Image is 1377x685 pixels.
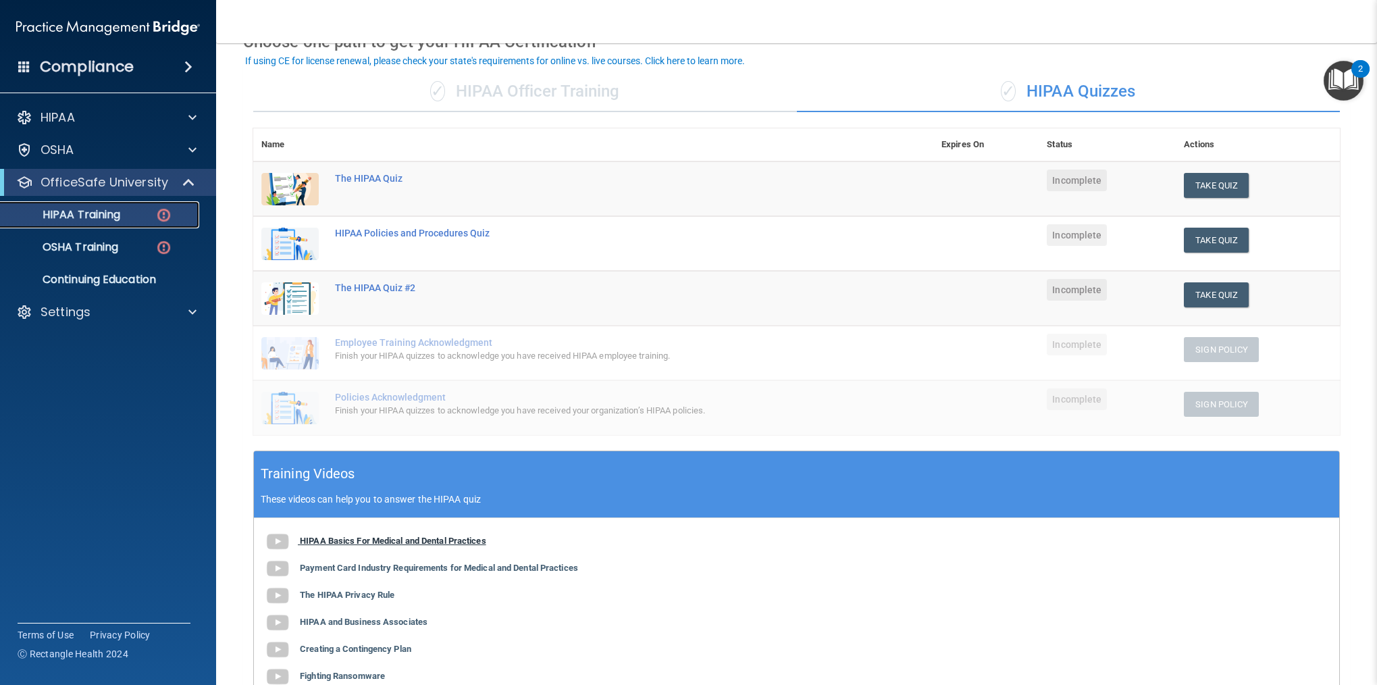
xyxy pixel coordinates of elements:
[300,644,411,654] b: Creating a Contingency Plan
[1001,81,1016,101] span: ✓
[1184,392,1259,417] button: Sign Policy
[18,647,128,661] span: Ⓒ Rectangle Health 2024
[300,563,578,573] b: Payment Card Industry Requirements for Medical and Dental Practices
[16,142,197,158] a: OSHA
[264,555,291,582] img: gray_youtube_icon.38fcd6cc.png
[155,207,172,224] img: danger-circle.6113f641.png
[155,239,172,256] img: danger-circle.6113f641.png
[16,174,196,191] a: OfficeSafe University
[9,240,118,254] p: OSHA Training
[264,609,291,636] img: gray_youtube_icon.38fcd6cc.png
[300,671,385,681] b: Fighting Ransomware
[335,228,866,238] div: HIPAA Policies and Procedures Quiz
[335,337,866,348] div: Employee Training Acknowledgment
[1039,128,1176,161] th: Status
[264,636,291,663] img: gray_youtube_icon.38fcd6cc.png
[1047,170,1107,191] span: Incomplete
[335,348,866,364] div: Finish your HIPAA quizzes to acknowledge you have received HIPAA employee training.
[9,208,120,222] p: HIPAA Training
[264,528,291,555] img: gray_youtube_icon.38fcd6cc.png
[1143,589,1361,643] iframe: Drift Widget Chat Controller
[797,72,1341,112] div: HIPAA Quizzes
[300,590,394,600] b: The HIPAA Privacy Rule
[300,617,427,627] b: HIPAA and Business Associates
[253,128,327,161] th: Name
[300,536,486,546] b: HIPAA Basics For Medical and Dental Practices
[16,304,197,320] a: Settings
[41,142,74,158] p: OSHA
[41,304,90,320] p: Settings
[335,282,866,293] div: The HIPAA Quiz #2
[1047,224,1107,246] span: Incomplete
[1047,334,1107,355] span: Incomplete
[335,403,866,419] div: Finish your HIPAA quizzes to acknowledge you have received your organization’s HIPAA policies.
[1176,128,1340,161] th: Actions
[335,173,866,184] div: The HIPAA Quiz
[16,109,197,126] a: HIPAA
[264,582,291,609] img: gray_youtube_icon.38fcd6cc.png
[41,174,168,191] p: OfficeSafe University
[253,72,797,112] div: HIPAA Officer Training
[1358,69,1363,86] div: 2
[40,57,134,76] h4: Compliance
[1184,282,1249,307] button: Take Quiz
[41,109,75,126] p: HIPAA
[1324,61,1363,101] button: Open Resource Center, 2 new notifications
[261,494,1332,505] p: These videos can help you to answer the HIPAA quiz
[243,54,747,68] button: If using CE for license renewal, please check your state's requirements for online vs. live cours...
[261,462,355,486] h5: Training Videos
[1184,337,1259,362] button: Sign Policy
[1184,228,1249,253] button: Take Quiz
[18,628,74,642] a: Terms of Use
[9,273,193,286] p: Continuing Education
[90,628,151,642] a: Privacy Policy
[1047,388,1107,410] span: Incomplete
[335,392,866,403] div: Policies Acknowledgment
[1047,279,1107,301] span: Incomplete
[245,56,745,66] div: If using CE for license renewal, please check your state's requirements for online vs. live cours...
[430,81,445,101] span: ✓
[16,14,200,41] img: PMB logo
[933,128,1039,161] th: Expires On
[1184,173,1249,198] button: Take Quiz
